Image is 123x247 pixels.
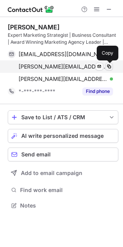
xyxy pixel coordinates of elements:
span: [EMAIL_ADDRESS][DOMAIN_NAME] [19,51,107,58]
button: Reveal Button [82,87,113,95]
img: ContactOut v5.3.10 [8,5,54,14]
div: [PERSON_NAME] [8,23,60,31]
button: Send email [8,148,118,161]
button: AI write personalized message [8,129,118,143]
span: [PERSON_NAME][EMAIL_ADDRESS][DOMAIN_NAME] [19,63,107,70]
span: [PERSON_NAME][EMAIL_ADDRESS][DOMAIN_NAME] [19,75,107,82]
button: save-profile-one-click [8,110,118,124]
span: Notes [20,202,115,209]
button: Notes [8,200,118,211]
span: Add to email campaign [21,170,82,176]
button: Find work email [8,185,118,196]
span: AI write personalized message [21,133,104,139]
span: Find work email [20,187,115,194]
div: Expert Marketing Strategist | Business Consultant | Award Winning Marketing Agency Leader | Enhan... [8,32,118,46]
button: Add to email campaign [8,166,118,180]
div: Save to List / ATS / CRM [21,114,105,120]
span: Send email [21,151,51,158]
